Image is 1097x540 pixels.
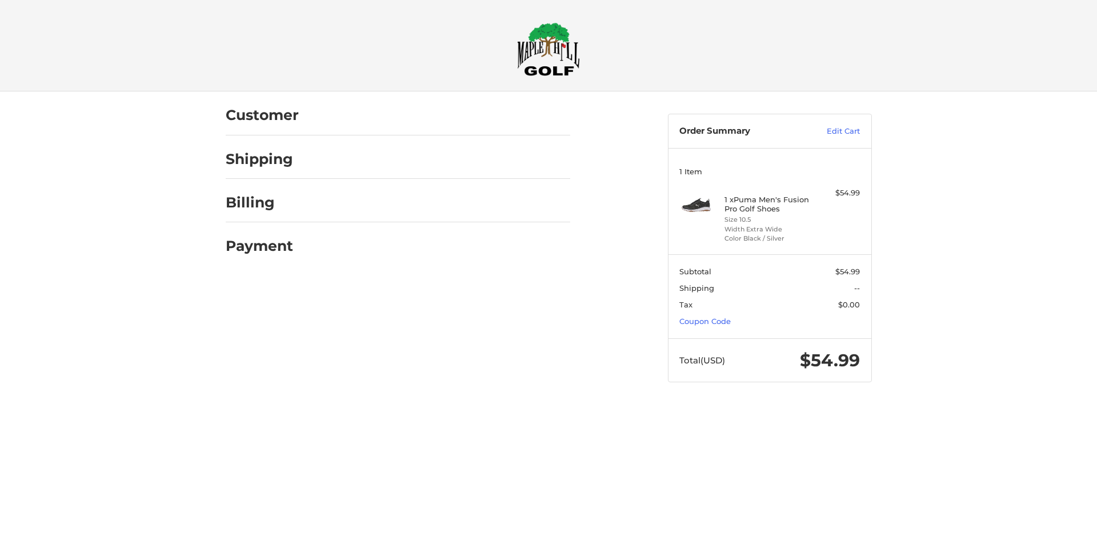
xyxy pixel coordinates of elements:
[679,267,711,276] span: Subtotal
[679,317,731,326] a: Coupon Code
[679,167,860,176] h3: 1 Item
[679,126,802,137] h3: Order Summary
[724,234,812,243] li: Color Black / Silver
[226,106,299,124] h2: Customer
[724,215,812,225] li: Size 10.5
[724,225,812,234] li: Width Extra Wide
[226,194,293,211] h2: Billing
[815,187,860,199] div: $54.99
[838,300,860,309] span: $0.00
[835,267,860,276] span: $54.99
[724,195,812,214] h4: 1 x Puma Men's Fusion Pro Golf Shoes
[802,126,860,137] a: Edit Cart
[679,355,725,366] span: Total (USD)
[1003,509,1097,540] iframe: Google Customer Reviews
[517,22,580,76] img: Maple Hill Golf
[226,237,293,255] h2: Payment
[854,283,860,293] span: --
[679,283,714,293] span: Shipping
[800,350,860,371] span: $54.99
[679,300,692,309] span: Tax
[226,150,293,168] h2: Shipping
